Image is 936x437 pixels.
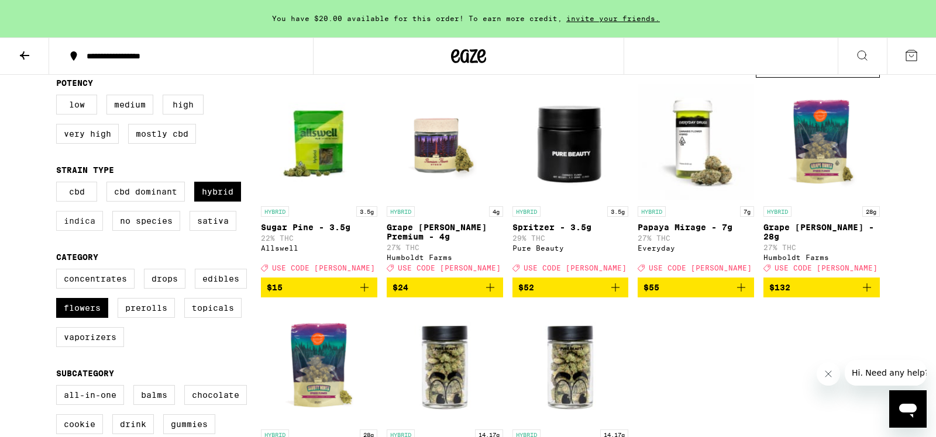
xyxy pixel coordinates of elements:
label: Mostly CBD [128,124,196,144]
label: Indica [56,211,103,231]
button: Add to bag [387,278,503,297]
p: Grape [PERSON_NAME] Premium - 4g [387,223,503,241]
label: All-In-One [56,385,124,405]
p: HYBRID [261,206,289,217]
img: Pure Beauty - Spritzer Smalls - 14.17g [512,307,629,424]
label: Sativa [190,211,236,231]
label: Chocolate [184,385,247,405]
a: Open page for Grape Runtz Premium - 4g from Humboldt Farms [387,84,503,278]
div: Humboldt Farms [387,254,503,261]
label: Medium [106,95,153,115]
img: Humboldt Farms - Grape Runtz - 28g [763,84,880,200]
div: Allswell [261,244,377,252]
label: CBD Dominant [106,182,185,202]
img: Humboldt Farms - Grape Runtz Premium - 4g [387,84,503,200]
label: Edibles [195,269,247,289]
img: Everyday - Papaya Mirage - 7g [638,84,754,200]
label: Balms [133,385,175,405]
label: Flowers [56,298,108,318]
img: Pure Beauty - Bermuda Triangle Smalls - 14.17g [387,307,503,424]
p: Spritzer - 3.5g [512,223,629,232]
label: High [163,95,204,115]
label: Hybrid [194,182,241,202]
label: No Species [112,211,180,231]
span: USE CODE [PERSON_NAME] [398,264,501,272]
img: Pure Beauty - Spritzer - 3.5g [512,84,629,200]
span: invite your friends. [562,15,664,22]
p: HYBRID [387,206,415,217]
p: 4g [489,206,503,217]
p: Sugar Pine - 3.5g [261,223,377,232]
img: Allswell - Sugar Pine - 3.5g [261,84,377,200]
a: Open page for Spritzer - 3.5g from Pure Beauty [512,84,629,278]
legend: Strain Type [56,165,114,175]
label: Cookie [56,414,103,434]
a: Open page for Papaya Mirage - 7g from Everyday [638,84,754,278]
a: Open page for Sugar Pine - 3.5g from Allswell [261,84,377,278]
img: Humboldt Farms - Slurty Mintz - 28g [261,307,377,424]
label: Low [56,95,97,115]
div: Humboldt Farms [763,254,880,261]
span: $132 [769,283,790,292]
label: Gummies [163,414,215,434]
legend: Category [56,252,98,262]
label: Very High [56,124,119,144]
label: Vaporizers [56,327,124,347]
label: Concentrates [56,269,135,289]
span: $55 [643,283,659,292]
legend: Subcategory [56,369,114,378]
p: 29% THC [512,234,629,242]
label: CBD [56,182,97,202]
label: Prerolls [118,298,175,318]
p: HYBRID [638,206,666,217]
span: USE CODE [PERSON_NAME] [775,264,877,272]
p: 28g [862,206,880,217]
button: Add to bag [638,278,754,297]
label: Drops [144,269,185,289]
span: You have $20.00 available for this order! To earn more credit, [272,15,562,22]
legend: Potency [56,78,93,88]
button: Add to bag [261,278,377,297]
span: Hi. Need any help? [7,8,84,18]
div: Pure Beauty [512,244,629,252]
span: USE CODE [PERSON_NAME] [649,264,752,272]
p: 3.5g [356,206,377,217]
iframe: Close message [817,362,840,386]
span: USE CODE [PERSON_NAME] [524,264,627,272]
p: HYBRID [512,206,541,217]
iframe: Button to launch messaging window [889,390,927,428]
p: 27% THC [638,234,754,242]
p: HYBRID [763,206,792,217]
button: Add to bag [763,278,880,297]
p: 3.5g [607,206,628,217]
p: 27% THC [387,244,503,251]
label: Topicals [184,298,242,318]
label: Drink [112,414,154,434]
span: USE CODE [PERSON_NAME] [272,264,375,272]
iframe: Message from company [845,360,927,386]
p: 7g [740,206,754,217]
div: Everyday [638,244,754,252]
span: $52 [518,283,534,292]
p: Papaya Mirage - 7g [638,223,754,232]
p: 27% THC [763,244,880,251]
a: Open page for Grape Runtz - 28g from Humboldt Farms [763,84,880,278]
p: 22% THC [261,234,377,242]
span: $24 [393,283,408,292]
span: $15 [267,283,283,292]
p: Grape [PERSON_NAME] - 28g [763,223,880,241]
button: Add to bag [512,278,629,297]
